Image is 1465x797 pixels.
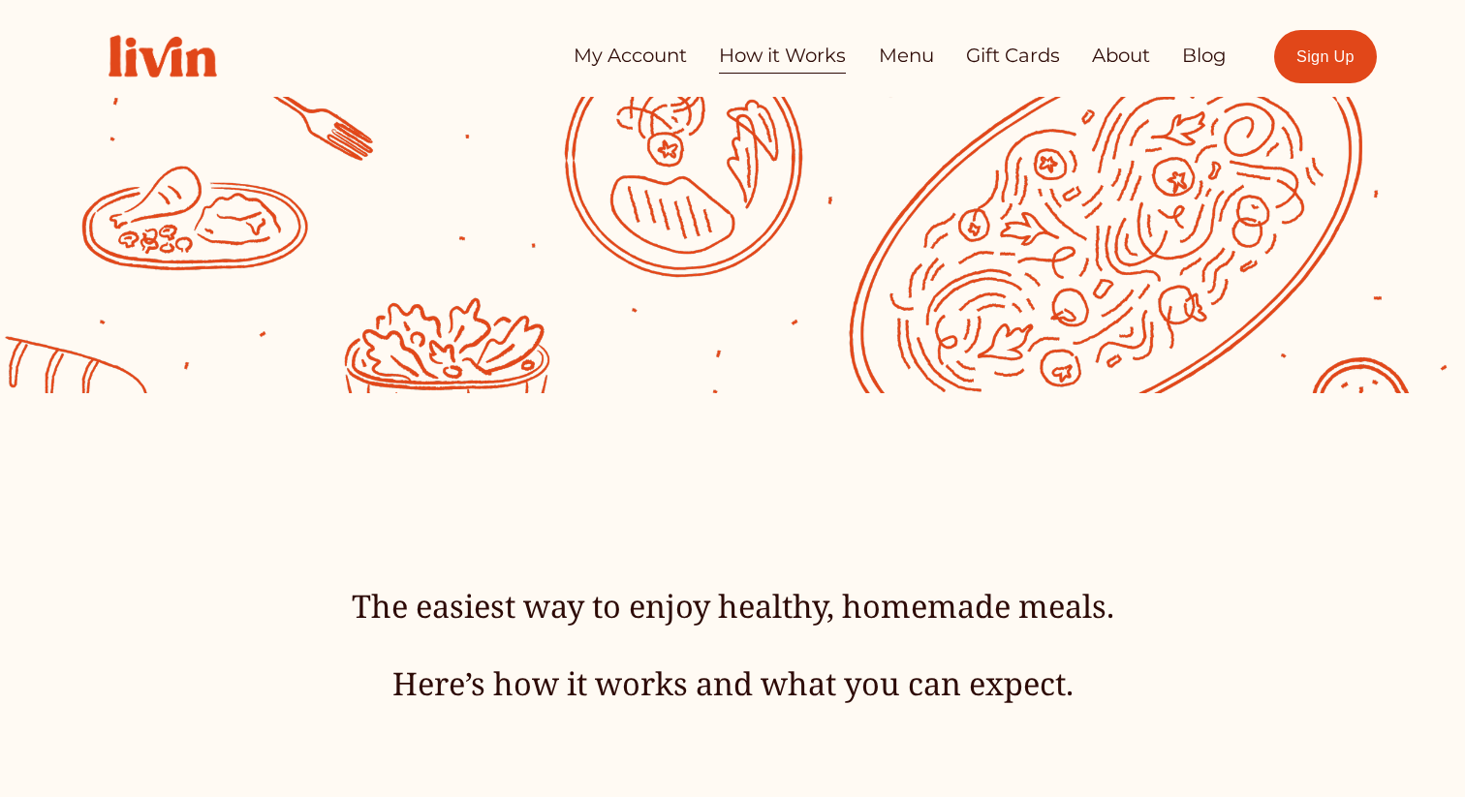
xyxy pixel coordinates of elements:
[574,37,687,76] a: My Account
[1182,37,1227,76] a: Blog
[197,585,1269,628] h4: The easiest way to enjoy healthy, homemade meals.
[879,37,934,76] a: Menu
[1274,30,1378,83] a: Sign Up
[1092,37,1150,76] a: About
[88,15,237,98] img: Livin
[966,37,1060,76] a: Gift Cards
[719,37,846,76] a: How it Works
[197,662,1269,705] h4: Here’s how it works and what you can expect.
